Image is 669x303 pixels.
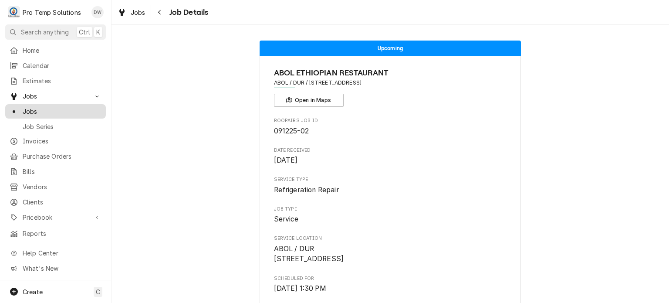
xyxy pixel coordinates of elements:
span: [DATE] [274,156,298,164]
span: Scheduled For [274,283,507,294]
span: Address [274,79,507,87]
span: Service [274,215,299,223]
a: Reports [5,226,106,241]
div: Pro Temp Solutions's Avatar [8,6,20,18]
span: Job Details [167,7,209,18]
span: Create [23,288,43,296]
span: Reports [23,229,101,238]
span: Scheduled For [274,275,507,282]
span: Home [23,46,101,55]
a: Jobs [5,104,106,119]
span: Job Type [274,206,507,213]
span: Ctrl [79,27,90,37]
span: Name [274,67,507,79]
a: Job Series [5,119,106,134]
a: Go to Help Center [5,246,106,260]
span: [DATE] 1:30 PM [274,284,326,293]
a: Invoices [5,134,106,148]
span: K [96,27,100,37]
span: Bills [23,167,101,176]
span: Pricebook [23,213,88,222]
div: Dana Williams's Avatar [91,6,104,18]
div: P [8,6,20,18]
span: 091225-02 [274,127,309,135]
span: Jobs [23,92,88,101]
div: Job Type [274,206,507,225]
span: Search anything [21,27,69,37]
span: Estimates [23,76,101,85]
span: Refrigeration Repair [274,186,339,194]
span: Job Type [274,214,507,225]
a: Bills [5,164,106,179]
span: Invoices [23,136,101,146]
span: Service Type [274,176,507,183]
div: Roopairs Job ID [274,117,507,136]
span: Service Location [274,235,507,242]
span: Roopairs Job ID [274,117,507,124]
span: Upcoming [378,45,403,51]
a: Go to Jobs [5,89,106,103]
span: Roopairs Job ID [274,126,507,136]
span: Service Type [274,185,507,195]
a: Go to Pricebook [5,210,106,225]
a: Clients [5,195,106,209]
div: Date Received [274,147,507,166]
a: Jobs [114,5,149,20]
span: Purchase Orders [23,152,101,161]
a: Vendors [5,180,106,194]
span: C [96,287,100,296]
span: Clients [23,197,101,207]
span: Jobs [23,107,101,116]
a: Estimates [5,74,106,88]
div: DW [91,6,104,18]
div: Scheduled For [274,275,507,294]
span: ABOL / DUR [STREET_ADDRESS] [274,245,344,263]
span: Service Location [274,244,507,264]
div: Client Information [274,67,507,107]
a: Purchase Orders [5,149,106,163]
span: Date Received [274,147,507,154]
button: Search anythingCtrlK [5,24,106,40]
span: Date Received [274,155,507,166]
button: Open in Maps [274,94,344,107]
span: Job Series [23,122,101,131]
span: What's New [23,264,101,273]
a: Calendar [5,58,106,73]
div: Service Type [274,176,507,195]
div: Pro Temp Solutions [23,8,81,17]
span: Calendar [23,61,101,70]
span: Help Center [23,249,101,258]
div: Status [260,41,521,56]
a: Home [5,43,106,58]
span: Vendors [23,182,101,191]
div: Service Location [274,235,507,264]
a: Go to What's New [5,261,106,276]
button: Navigate back [153,5,167,19]
span: Jobs [131,8,145,17]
